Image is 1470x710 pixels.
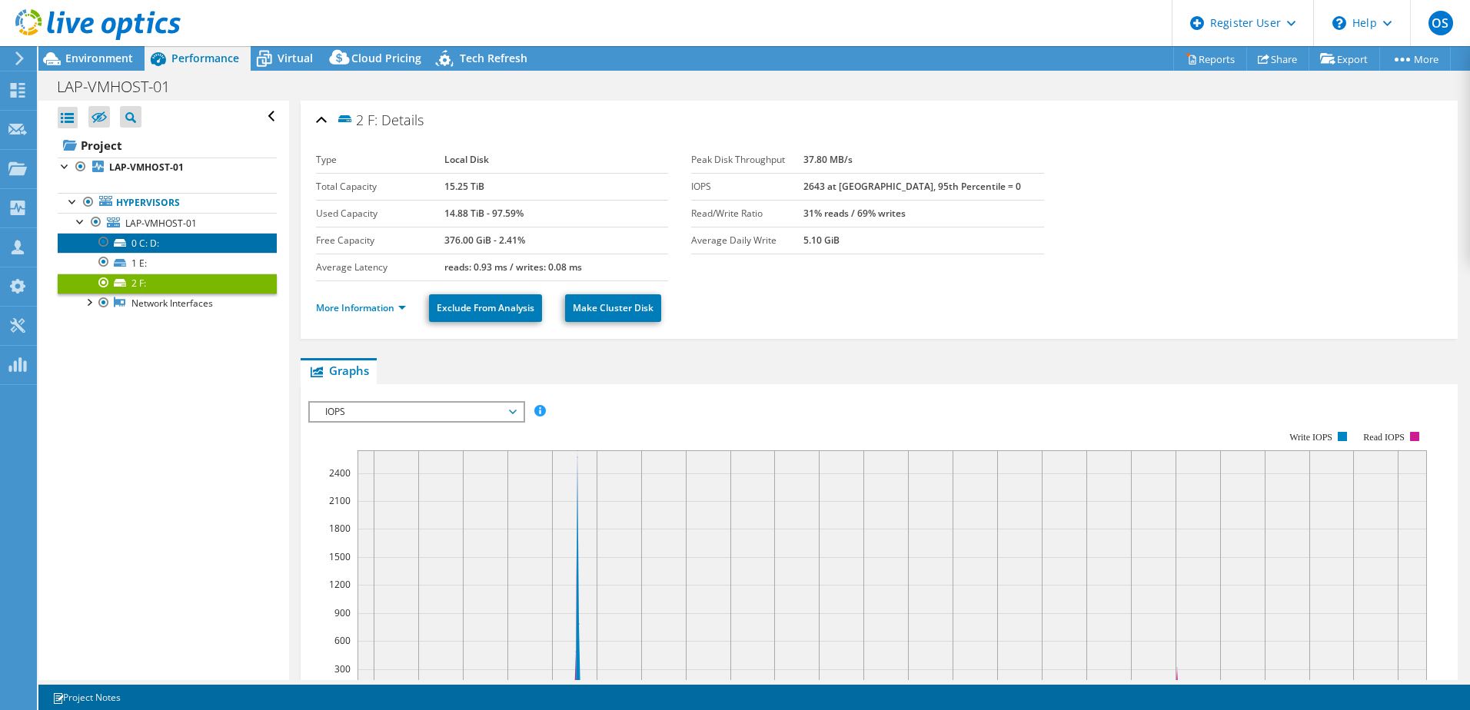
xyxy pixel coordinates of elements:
[803,234,840,247] b: 5.10 GiB
[318,403,515,421] span: IOPS
[444,180,484,193] b: 15.25 TiB
[58,233,277,253] a: 0 C: D:
[316,233,444,248] label: Free Capacity
[803,180,1021,193] b: 2643 at [GEOGRAPHIC_DATA], 95th Percentile = 0
[329,466,351,479] text: 2400
[308,363,369,378] span: Graphs
[444,234,525,247] b: 376.00 GiB - 2.41%
[381,111,424,129] span: Details
[316,206,444,221] label: Used Capacity
[444,153,489,166] b: Local Disk
[58,274,277,294] a: 2 F:
[1246,47,1309,71] a: Share
[334,606,351,619] text: 900
[42,688,131,707] a: Project Notes
[329,522,351,535] text: 1800
[58,253,277,273] a: 1 E:
[1309,47,1380,71] a: Export
[329,550,351,563] text: 1500
[278,51,313,65] span: Virtual
[334,662,351,675] text: 300
[691,206,803,221] label: Read/Write Ratio
[1428,11,1453,35] span: OS
[109,161,184,174] b: LAP-VMHOST-01
[50,78,194,95] h1: LAP-VMHOST-01
[334,634,351,647] text: 600
[316,260,444,275] label: Average Latency
[1332,16,1346,30] svg: \n
[58,158,277,177] a: LAP-VMHOST-01
[460,51,527,65] span: Tech Refresh
[329,494,351,507] text: 2100
[171,51,239,65] span: Performance
[65,51,133,65] span: Environment
[444,260,582,274] b: reads: 0.93 ms / writes: 0.08 ms
[329,578,351,591] text: 1200
[1173,47,1247,71] a: Reports
[1289,432,1332,443] text: Write IOPS
[316,152,444,168] label: Type
[565,294,661,322] a: Make Cluster Disk
[58,213,277,233] a: LAP-VMHOST-01
[691,233,803,248] label: Average Daily Write
[803,153,853,166] b: 37.80 MB/s
[316,179,444,194] label: Total Capacity
[1363,432,1405,443] text: Read IOPS
[1379,47,1451,71] a: More
[803,207,906,220] b: 31% reads / 69% writes
[351,51,421,65] span: Cloud Pricing
[58,193,277,213] a: Hypervisors
[316,301,406,314] a: More Information
[58,294,277,314] a: Network Interfaces
[691,152,803,168] label: Peak Disk Throughput
[691,179,803,194] label: IOPS
[429,294,542,322] a: Exclude From Analysis
[58,133,277,158] a: Project
[125,217,197,230] span: LAP-VMHOST-01
[444,207,524,220] b: 14.88 TiB - 97.59%
[336,111,377,128] span: 2 F:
